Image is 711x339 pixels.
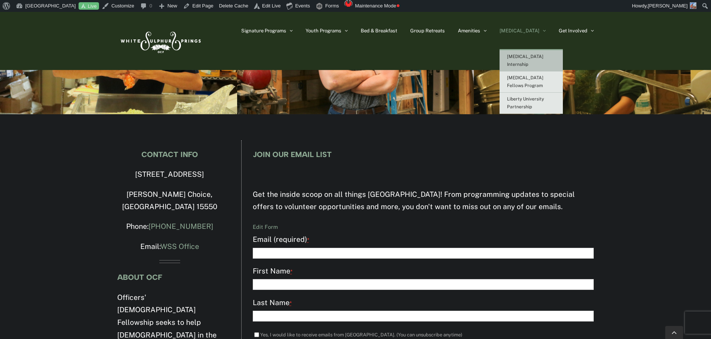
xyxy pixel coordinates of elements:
a: Get Involved [559,12,594,49]
abbr: required [290,268,293,275]
img: SusannePappal-66x66.jpg [690,2,696,9]
span: [MEDICAL_DATA] Fellows Program [507,75,543,88]
nav: Main Menu Sticky [241,12,594,49]
p: [PERSON_NAME] Choice, [GEOGRAPHIC_DATA] 15550 [117,188,222,214]
span: Youth Programs [306,28,341,33]
span: [MEDICAL_DATA] Internship [507,54,543,67]
a: [MEDICAL_DATA] Fellows Program [500,71,563,93]
a: WSS Office [160,242,199,250]
span: Get Involved [559,28,587,33]
p: [STREET_ADDRESS] [117,168,222,181]
h4: CONTACT INFO [117,150,222,159]
span: Amenities [458,28,480,33]
label: Email (required) [253,233,594,246]
a: [PHONE_NUMBER] [149,222,213,230]
a: Live [79,2,99,10]
p: Get the inside scoop on all things [GEOGRAPHIC_DATA]! From programming updates to special offers ... [253,188,594,214]
label: Last Name [253,297,594,310]
span: [MEDICAL_DATA] [500,28,539,33]
p: Phone: [117,220,222,233]
abbr: required [307,237,309,243]
a: [MEDICAL_DATA] Internship [500,50,563,71]
img: White Sulphur Springs Logo [117,23,203,58]
span: Group Retreats [410,28,445,33]
label: First Name [253,265,594,278]
a: Amenities [458,12,487,49]
a: Edit Form [253,224,278,230]
h4: ABOUT OCF [117,273,222,281]
abbr: required [290,300,292,306]
span: Liberty University Partnership [507,96,544,109]
a: Signature Programs [241,12,293,49]
a: Youth Programs [306,12,348,49]
label: Yes, I would like to receive emails from [GEOGRAPHIC_DATA]. (You can unsubscribe anytime) [260,332,462,338]
span: Bed & Breakfast [361,28,397,33]
a: Liberty University Partnership [500,93,563,114]
p: Email: [117,240,222,253]
span: [PERSON_NAME] [648,3,688,9]
a: [MEDICAL_DATA] [500,12,546,49]
h4: JOIN OUR EMAIL LIST [253,150,594,159]
a: Group Retreats [410,12,445,49]
a: Bed & Breakfast [361,12,397,49]
span: Signature Programs [241,28,286,33]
